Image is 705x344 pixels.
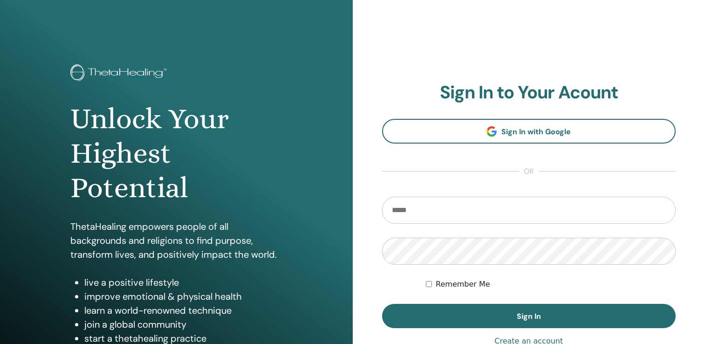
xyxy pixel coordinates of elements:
[382,119,676,144] a: Sign In with Google
[70,220,282,261] p: ThetaHealing empowers people of all backgrounds and religions to find purpose, transform lives, a...
[382,304,676,328] button: Sign In
[70,102,282,206] h1: Unlock Your Highest Potential
[426,279,676,290] div: Keep me authenticated indefinitely or until I manually logout
[501,127,571,137] span: Sign In with Google
[84,303,282,317] li: learn a world-renowned technique
[382,82,676,103] h2: Sign In to Your Acount
[84,317,282,331] li: join a global community
[84,289,282,303] li: improve emotional & physical health
[84,275,282,289] li: live a positive lifestyle
[519,166,539,177] span: or
[436,279,490,290] label: Remember Me
[517,311,541,321] span: Sign In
